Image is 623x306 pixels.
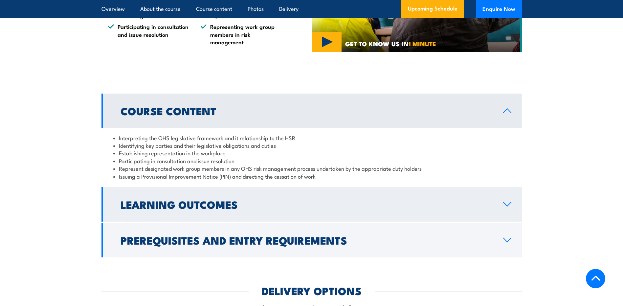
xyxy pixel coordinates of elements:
[121,200,493,209] h2: Learning Outcomes
[409,39,436,48] strong: 1 MINUTE
[101,223,522,257] a: Prerequisites and Entry Requirements
[113,164,510,172] li: Represent designated work group members in any OHS risk management process undertaken by the appr...
[113,149,510,157] li: Establishing representation in the workplace
[262,286,362,295] h2: DELIVERY OPTIONS
[121,106,493,115] h2: Course Content
[113,134,510,142] li: Interpreting the OHS legislative framework and it relationship to the HSR
[108,4,189,19] li: Identifying key parties and their obligations
[101,94,522,128] a: Course Content
[121,235,493,245] h2: Prerequisites and Entry Requirements
[113,172,510,180] li: Issuing a Provisional Improvement Notice (PIN) and directing the cessation of work
[101,187,522,222] a: Learning Outcomes
[345,41,436,47] span: GET TO KNOW US IN
[113,157,510,164] li: Participating in consultation and issue resolution
[113,142,510,149] li: Identifying key parties and their legislative obligations and duties
[201,4,281,19] li: Establishing workplace representation
[201,23,281,46] li: Representing work group members in risk management
[108,23,189,46] li: Participating in consultation and issue resolution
